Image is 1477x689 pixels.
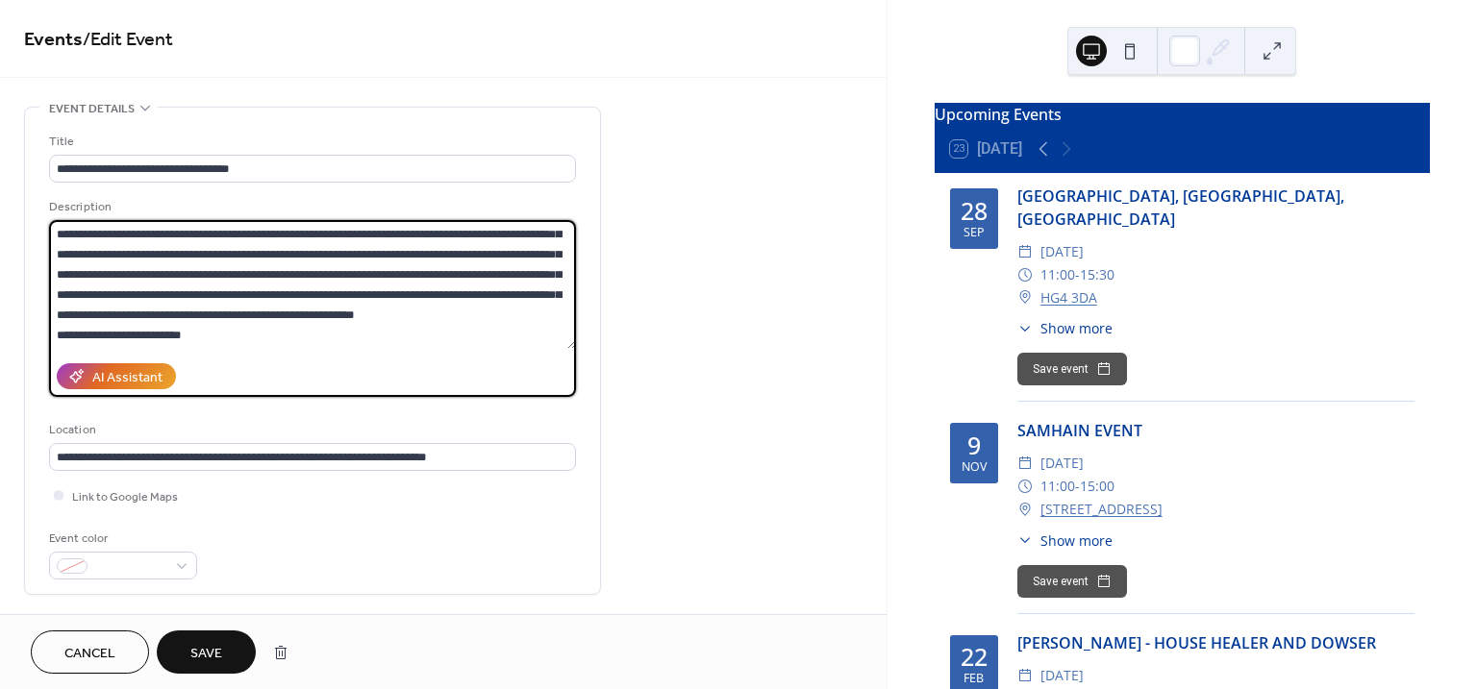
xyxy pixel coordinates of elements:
span: Show more [1040,318,1113,338]
div: 9 [967,433,981,457]
div: 28 [961,199,988,223]
div: ​ [1017,318,1033,338]
div: [GEOGRAPHIC_DATA], [GEOGRAPHIC_DATA], [GEOGRAPHIC_DATA] [1017,185,1414,231]
div: Location [49,420,572,440]
button: Cancel [31,630,149,674]
span: Show more [1040,530,1113,551]
a: HG4 3DA [1040,286,1097,309]
div: Event color [49,529,193,549]
div: 22 [961,645,988,669]
button: Save [157,630,256,674]
div: ​ [1017,498,1033,521]
span: Save [190,644,222,664]
span: 11:00 [1040,263,1075,286]
div: ​ [1017,240,1033,263]
div: SAMHAIN EVENT [1017,419,1414,442]
div: ​ [1017,664,1033,687]
div: Upcoming Events [935,103,1430,126]
div: Description [49,197,572,217]
span: 15:30 [1080,263,1114,286]
a: Events [24,21,83,59]
button: ​Show more [1017,530,1113,551]
div: ​ [1017,286,1033,309]
span: [DATE] [1040,664,1084,687]
span: [DATE] [1040,240,1084,263]
span: 11:00 [1040,475,1075,498]
a: [STREET_ADDRESS] [1040,498,1163,521]
div: AI Assistant [92,368,163,388]
div: Feb [964,673,984,685]
div: Nov [962,461,987,474]
span: Cancel [64,644,115,664]
span: Event details [49,99,135,119]
span: - [1075,263,1080,286]
div: Title [49,132,572,152]
div: ​ [1017,263,1033,286]
span: - [1075,475,1080,498]
div: ​ [1017,475,1033,498]
button: Save event [1017,353,1127,385]
button: ​Show more [1017,318,1113,338]
span: / Edit Event [83,21,173,59]
span: Link to Google Maps [72,487,178,507]
span: 15:00 [1080,475,1114,498]
div: [PERSON_NAME] - HOUSE HEALER AND DOWSER [1017,631,1414,654]
span: [DATE] [1040,452,1084,475]
div: ​ [1017,530,1033,551]
button: Save event [1017,565,1127,598]
button: AI Assistant [57,363,176,389]
div: Sep [964,227,985,239]
div: ​ [1017,452,1033,475]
